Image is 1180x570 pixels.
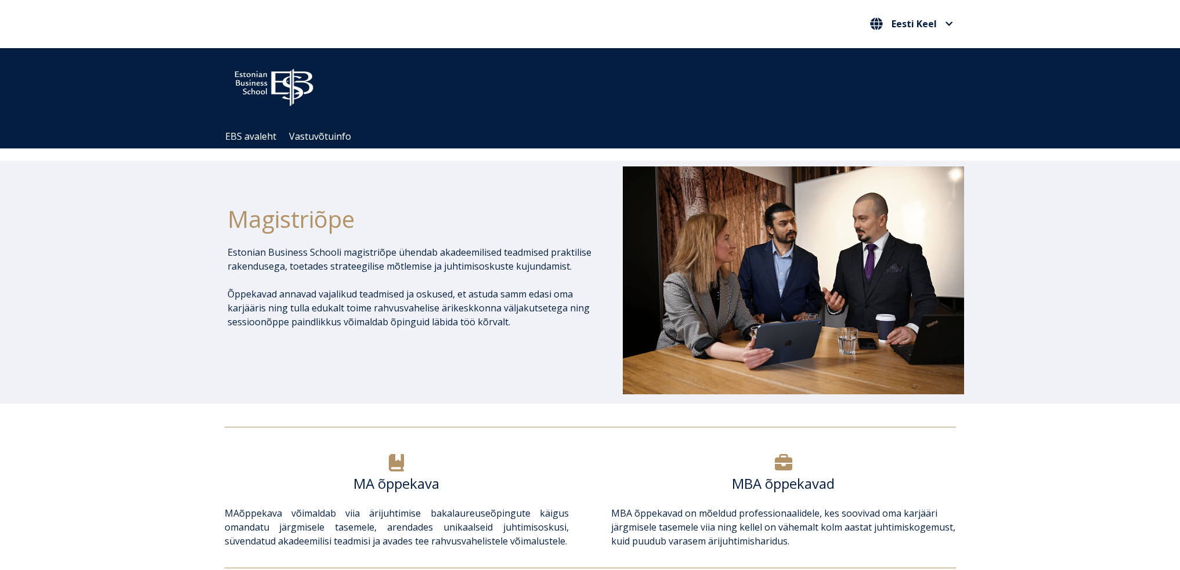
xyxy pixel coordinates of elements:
p: õppekavad on mõeldud professionaalidele, kes soovivad oma karjääri järgmisele tasemele viia ning ... [611,506,955,548]
p: Estonian Business Schooli magistriõpe ühendab akadeemilised teadmised praktilise rakendusega, toe... [228,245,592,273]
img: DSC_1073 [623,166,964,394]
span: Community for Growth and Resp [547,80,690,93]
nav: Vali oma keel [867,14,956,34]
a: EBS avaleht [225,130,276,143]
h6: MA õppekava [225,475,569,492]
h6: MBA õppekavad [611,475,955,492]
button: Eesti Keel [867,14,956,33]
span: õppekava võimaldab viia ärijuhtimise bakalaureuseõpingute käigus omandatu järgmisele tasemele, ar... [225,507,569,547]
div: Navigation Menu [219,125,973,148]
h1: Magistriõpe [228,205,592,234]
img: ebs_logo2016_white [225,60,323,110]
p: Õppekavad annavad vajalikud teadmised ja oskused, et astuda samm edasi oma karjääris ning tulla e... [228,287,592,329]
span: Eesti Keel [892,19,937,28]
a: MA [225,507,239,520]
a: MBA [611,507,632,520]
a: Vastuvõtuinfo [289,130,351,143]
